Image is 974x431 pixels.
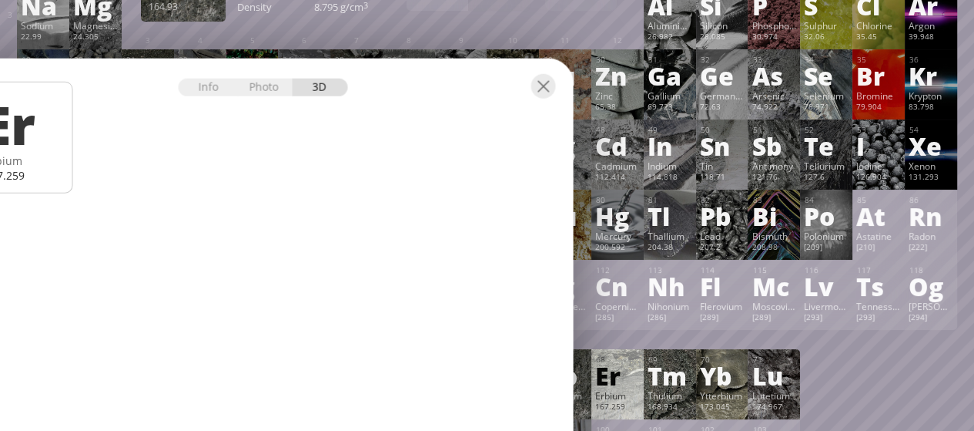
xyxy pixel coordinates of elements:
div: 82 [701,195,745,205]
div: 52 [805,125,848,135]
div: Magnesium [73,19,118,32]
div: 83.798 [909,102,953,114]
div: 68 [596,355,640,365]
div: 81 [648,195,692,205]
div: Aluminium [648,19,692,32]
div: 208.98 [751,242,796,254]
div: Erbium [595,389,640,402]
div: 115 [752,265,796,275]
div: Lead [700,230,745,242]
div: 79.904 [856,102,901,114]
div: 126.904 [856,172,901,184]
div: Cadmium [595,160,640,172]
div: 70 [701,355,745,365]
div: 112 [596,265,640,275]
div: 65.38 [595,102,640,114]
div: Bi [751,204,796,228]
div: Tellurium [804,160,848,172]
div: 71 [752,355,796,365]
div: [286] [648,312,692,325]
div: 173.045 [700,402,745,414]
div: [210] [856,242,901,254]
div: Xenon [909,160,953,172]
div: 27 [440,55,484,65]
div: Te [804,133,848,158]
div: 26.982 [648,32,692,44]
div: Gallium [648,89,692,102]
div: 31 [648,55,692,65]
div: 127.6 [804,172,848,184]
div: [289] [751,312,796,325]
div: At [856,204,901,228]
div: 28.085 [700,32,745,44]
div: [PERSON_NAME] [909,300,953,312]
div: Sodium [21,19,65,32]
div: As [751,63,796,88]
div: Mercury [595,230,640,242]
div: 51 [752,125,796,135]
div: 24.305 [73,32,118,44]
div: 69 [648,355,692,365]
div: 30.974 [751,32,796,44]
div: Pb [700,204,745,228]
div: 53 [857,125,901,135]
div: 28 [491,55,535,65]
div: Flerovium [700,300,745,312]
div: 39.948 [909,32,953,44]
div: [209] [804,242,848,254]
div: Tennessine [856,300,901,312]
div: 113 [648,265,692,275]
div: 34 [805,55,848,65]
div: Cn [595,274,640,298]
div: Yb [700,363,745,388]
div: 84 [805,195,848,205]
div: Sulphur [804,19,848,32]
div: 24 [283,55,326,65]
div: Bismuth [751,230,796,242]
div: 35.45 [856,32,901,44]
div: Tin [700,160,745,172]
div: Lutetium [751,389,796,402]
div: 32 [701,55,745,65]
div: Photo [237,78,293,96]
div: Antimony [751,160,796,172]
div: 33 [752,55,796,65]
div: Iodine [856,160,901,172]
div: 74.922 [751,102,796,114]
div: 69.723 [648,102,692,114]
div: 23 [231,55,275,65]
div: Br [856,63,901,88]
div: 118.71 [700,172,745,184]
div: Bromine [856,89,901,102]
div: Argon [909,19,953,32]
div: Copernicium [595,300,640,312]
div: Germanium [700,89,745,102]
div: Tm [648,363,692,388]
div: 22 [179,55,223,65]
div: 19 [22,55,65,65]
div: Astatine [856,230,901,242]
div: Lv [804,274,848,298]
div: Livermorium [804,300,848,312]
div: 131.293 [909,172,953,184]
div: 72.63 [700,102,745,114]
div: [289] [700,312,745,325]
div: Rn [909,204,953,228]
div: Thulium [648,389,692,402]
div: [293] [804,312,848,325]
div: In [648,133,692,158]
div: 117 [857,265,901,275]
div: Mc [751,274,796,298]
div: [222] [909,242,953,254]
div: 50 [701,125,745,135]
div: Nh [648,274,692,298]
div: 21 [126,55,170,65]
div: Phosphorus [751,19,796,32]
div: 114 [701,265,745,275]
div: Moscovium [751,300,796,312]
div: Zinc [595,89,640,102]
div: I [856,133,901,158]
div: 112.414 [595,172,640,184]
div: 200.592 [595,242,640,254]
div: 204.38 [648,242,692,254]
